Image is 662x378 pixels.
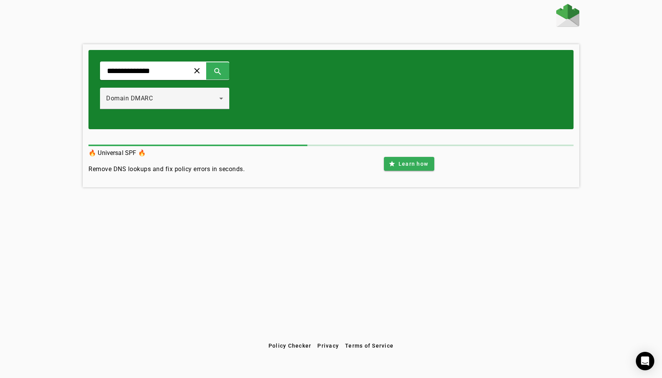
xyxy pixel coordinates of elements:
[317,343,339,349] span: Privacy
[88,148,245,158] h3: 🔥 Universal SPF 🔥
[556,4,579,27] img: Fraudmarc Logo
[399,160,428,168] span: Learn how
[106,95,153,102] span: Domain DMARC
[314,339,342,353] button: Privacy
[345,343,394,349] span: Terms of Service
[556,4,579,29] a: Home
[88,165,245,174] h4: Remove DNS lookups and fix policy errors in seconds.
[384,157,434,171] button: Learn how
[636,352,654,370] div: Open Intercom Messenger
[342,339,397,353] button: Terms of Service
[268,343,312,349] span: Policy Checker
[265,339,315,353] button: Policy Checker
